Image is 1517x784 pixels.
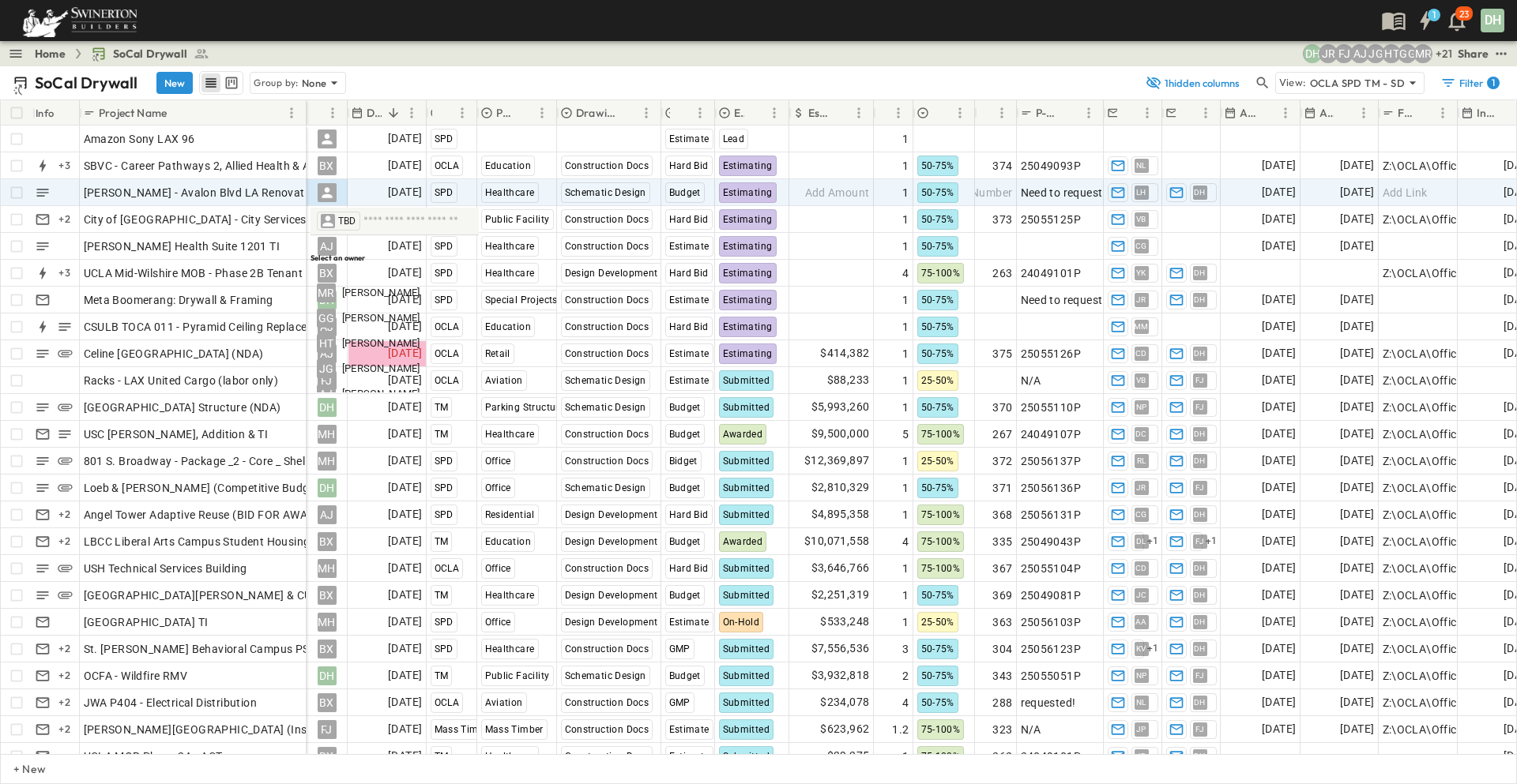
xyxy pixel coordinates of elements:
span: Celine [GEOGRAPHIC_DATA] (NDA) [84,346,264,362]
span: 50-75% [921,160,954,171]
span: $4,895,358 [811,505,870,523]
span: Estimating [723,214,773,225]
span: Construction Docs [565,348,649,359]
button: Menu [323,103,342,122]
span: 75-100% [921,268,961,279]
span: $414,382 [820,344,869,362]
div: Jorge Garcia (jorgarcia@swinerton.com) [1366,44,1385,63]
span: 24049101P [1021,265,1082,281]
span: Design Development [565,509,658,520]
span: Construction Docs [565,160,649,171]
span: Add Amount [805,185,870,201]
span: [DATE] [388,398,422,416]
button: Sort [385,104,402,122]
span: [DATE] [1262,425,1296,443]
span: [PERSON_NAME] Health Suite 1201 TI [84,238,280,254]
div: + 3 [55,264,74,283]
div: DH [318,478,337,497]
span: Estimating [723,241,773,252]
span: JR [1136,487,1146,488]
button: Sort [933,104,950,122]
span: UCLA Mid-Wilshire MOB - Phase 2B Tenant Improvements Floors 1-3 100% SD Budget [84,265,523,281]
span: DC [1135,433,1147,434]
div: Anthony Jimenez (anthony.jimenez@swinerton.com) [1350,44,1369,63]
span: 1 [902,480,909,496]
span: [PERSON_NAME] [342,336,420,351]
span: Design Development [565,268,658,279]
span: 50-75% [921,482,954,493]
span: [PERSON_NAME] [342,362,420,377]
span: Awarded [723,429,763,440]
span: Public Facility [485,214,550,225]
span: 5 [902,426,909,442]
button: Sort [435,104,453,122]
p: Anticipated Finish [1319,105,1334,121]
div: AJ [317,384,336,403]
span: [DATE] [388,129,422,148]
div: + 2 [55,505,74,524]
p: File Path [1398,105,1413,121]
span: Special Projects [485,294,558,306]
span: 50-75% [921,321,954,332]
span: [DATE] [1340,156,1374,174]
div: DH [1481,9,1504,32]
span: MM [1134,326,1149,327]
span: Need to request [1021,292,1103,308]
span: 25056136P [1021,480,1082,496]
span: [PERSON_NAME] [342,286,420,301]
span: 1 [902,131,909,147]
button: Sort [1179,104,1196,122]
p: None [302,75,327,91]
p: Primary Market [496,105,512,121]
span: 24049107P [1021,426,1082,442]
div: BX [318,156,337,175]
span: [DATE] [1262,156,1296,174]
button: Sort [619,104,637,122]
span: N/A [1021,373,1041,388]
span: Submitted [723,402,770,413]
span: [DATE] [1262,317,1296,336]
div: Daryll Hayward (daryll.hayward@swinerton.com) [1303,44,1322,63]
span: [DATE] [388,156,422,174]
h6: 1 [1432,9,1436,21]
span: Office [485,456,511,467]
button: Menu [1138,103,1157,122]
span: Estimate [669,241,710,252]
button: Menu [1196,103,1215,122]
span: [DATE] [1262,291,1296,309]
button: Sort [515,104,533,122]
div: Share [1458,46,1489,62]
span: [DATE] [1340,371,1374,389]
span: 50-75% [921,214,954,225]
p: P-Code [1036,105,1059,121]
span: SPD [435,133,454,144]
span: TM [435,429,449,440]
span: [DATE] [1262,183,1296,201]
button: Sort [313,104,330,122]
span: Residential [485,509,535,520]
span: Construction Docs [565,429,649,440]
span: 370 [992,400,1012,415]
div: JG [317,359,336,378]
span: Aviation [485,375,523,386]
button: test [1492,44,1511,63]
button: row view [201,73,220,92]
span: VB [1136,380,1146,381]
span: Need to request [1021,185,1103,201]
div: HT [317,334,336,353]
span: DH [1194,272,1206,273]
div: + 2 [55,210,74,229]
span: SBVC - Career Pathways 2, Allied Health & Aeronautics Bldg's [84,158,399,174]
button: Menu [849,103,868,122]
p: SoCal Drywall [35,72,137,94]
span: SPD [435,187,454,198]
span: 1 [902,319,909,335]
button: Filter1 [1434,72,1504,94]
span: Submitted [723,456,770,467]
span: [DATE] [1340,478,1374,497]
p: Invite Date [1477,105,1498,121]
span: [DATE] [1262,237,1296,255]
span: 50-75% [921,241,954,252]
span: Lead [723,133,745,144]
